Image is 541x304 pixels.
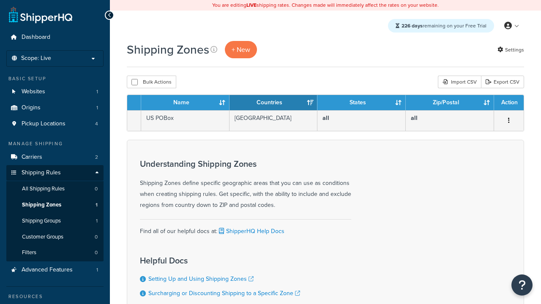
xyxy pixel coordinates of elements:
[22,104,41,111] span: Origins
[127,76,176,88] button: Bulk Actions
[6,197,104,213] a: Shipping Zones 1
[6,100,104,116] li: Origins
[230,110,318,131] td: [GEOGRAPHIC_DATA]
[6,30,104,45] a: Dashboard
[148,274,254,283] a: Setting Up and Using Shipping Zones
[217,227,284,236] a: ShipperHQ Help Docs
[140,256,300,265] h3: Helpful Docs
[22,249,36,256] span: Filters
[481,76,524,88] a: Export CSV
[6,213,104,229] li: Shipping Groups
[246,1,257,9] b: LIVE
[232,45,250,54] span: + New
[6,116,104,132] li: Pickup Locations
[21,55,51,62] span: Scope: Live
[6,149,104,165] li: Carriers
[438,76,481,88] div: Import CSV
[6,262,104,278] li: Advanced Features
[96,104,98,111] span: 1
[6,165,104,181] a: Shipping Rules
[9,6,72,23] a: ShipperHQ Home
[96,201,98,209] span: 1
[95,154,98,161] span: 2
[95,249,98,256] span: 0
[230,95,318,110] th: Countries: activate to sort column ascending
[6,181,104,197] a: All Shipping Rules 0
[6,116,104,132] a: Pickup Locations 4
[22,88,45,95] span: Websites
[497,44,524,56] a: Settings
[127,41,209,58] h1: Shipping Zones
[96,217,98,225] span: 1
[6,245,104,261] a: Filters 0
[141,110,230,131] td: US POBox
[6,165,104,261] li: Shipping Rules
[148,289,300,298] a: Surcharging or Discounting Shipping to a Specific Zone
[95,233,98,241] span: 0
[6,149,104,165] a: Carriers 2
[511,274,533,296] button: Open Resource Center
[22,154,42,161] span: Carriers
[95,185,98,193] span: 0
[6,181,104,197] li: All Shipping Rules
[406,95,494,110] th: Zip/Postal: activate to sort column ascending
[6,140,104,147] div: Manage Shipping
[22,201,61,209] span: Shipping Zones
[22,120,66,128] span: Pickup Locations
[388,19,494,33] div: remaining on your Free Trial
[96,88,98,95] span: 1
[6,213,104,229] a: Shipping Groups 1
[96,266,98,274] span: 1
[6,75,104,82] div: Basic Setup
[6,197,104,213] li: Shipping Zones
[225,41,257,58] a: + New
[140,219,351,237] div: Find all of our helpful docs at:
[22,185,65,193] span: All Shipping Rules
[22,217,61,225] span: Shipping Groups
[140,159,351,168] h3: Understanding Shipping Zones
[6,100,104,116] a: Origins 1
[6,245,104,261] li: Filters
[411,114,418,122] b: all
[6,229,104,245] a: Customer Groups 0
[141,95,230,110] th: Name: activate to sort column ascending
[6,84,104,100] a: Websites 1
[6,293,104,300] div: Resources
[402,22,423,30] strong: 226 days
[140,159,351,211] div: Shipping Zones define specific geographic areas that you can use as conditions when creating ship...
[322,114,329,122] b: all
[6,84,104,100] li: Websites
[6,229,104,245] li: Customer Groups
[6,262,104,278] a: Advanced Features 1
[22,266,73,274] span: Advanced Features
[95,120,98,128] span: 4
[22,233,63,241] span: Customer Groups
[22,34,50,41] span: Dashboard
[494,95,524,110] th: Action
[317,95,406,110] th: States: activate to sort column ascending
[22,169,61,176] span: Shipping Rules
